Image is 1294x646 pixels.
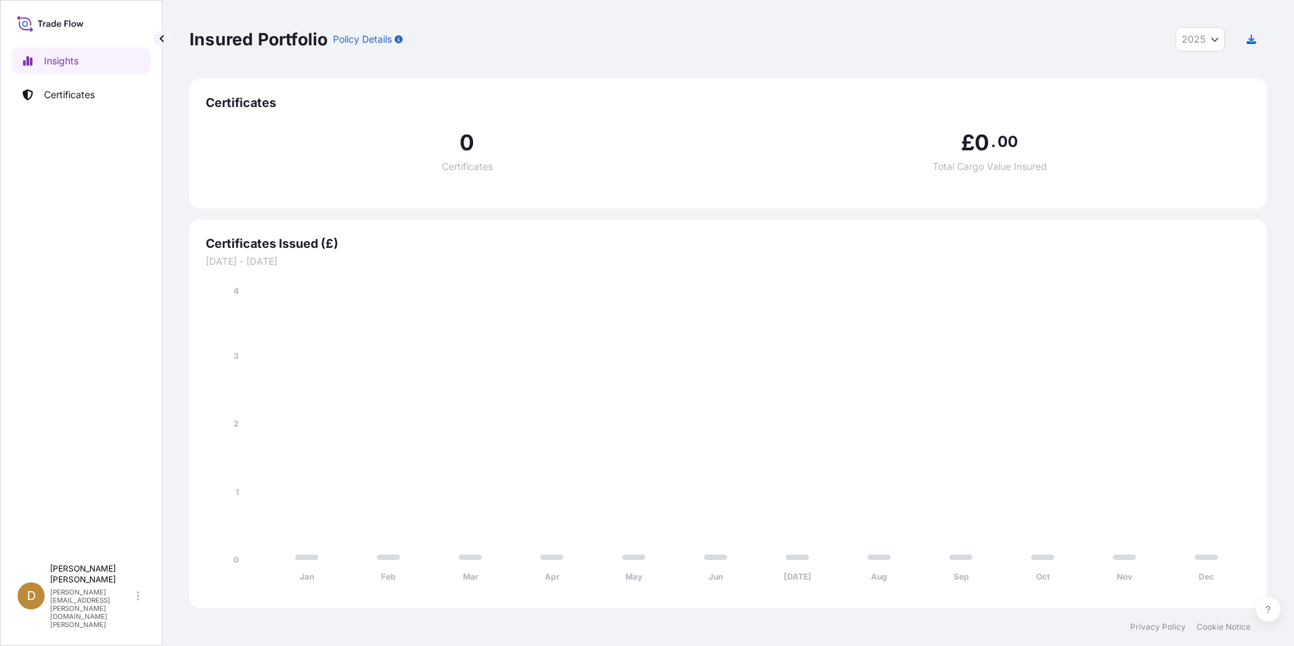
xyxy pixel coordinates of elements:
[236,487,239,497] tspan: 1
[233,418,239,429] tspan: 2
[709,572,723,582] tspan: Jun
[12,81,151,108] a: Certificates
[1117,572,1133,582] tspan: Nov
[12,47,151,74] a: Insights
[1182,33,1205,46] span: 2025
[189,28,328,50] p: Insured Portfolio
[50,588,134,628] p: [PERSON_NAME][EMAIL_ADDRESS][PERSON_NAME][DOMAIN_NAME][PERSON_NAME]
[206,236,1251,252] span: Certificates Issued (£)
[44,88,95,102] p: Certificates
[233,351,239,361] tspan: 3
[333,33,392,46] p: Policy Details
[206,95,1251,111] span: Certificates
[933,162,1047,171] span: Total Cargo Value Insured
[27,589,36,603] span: D
[784,572,811,582] tspan: [DATE]
[50,563,134,585] p: [PERSON_NAME] [PERSON_NAME]
[206,255,1251,268] span: [DATE] - [DATE]
[954,572,969,582] tspan: Sep
[545,572,560,582] tspan: Apr
[1130,622,1186,632] a: Privacy Policy
[463,572,478,582] tspan: Mar
[460,132,474,154] span: 0
[233,286,239,296] tspan: 4
[975,132,989,154] span: 0
[1176,27,1225,51] button: Year Selector
[1197,622,1251,632] a: Cookie Notice
[1199,572,1214,582] tspan: Dec
[625,572,643,582] tspan: May
[998,136,1018,147] span: 00
[871,572,887,582] tspan: Aug
[233,555,239,565] tspan: 0
[442,162,493,171] span: Certificates
[44,54,79,68] p: Insights
[381,572,396,582] tspan: Feb
[961,132,975,154] span: £
[1036,572,1050,582] tspan: Oct
[991,136,996,147] span: .
[300,572,314,582] tspan: Jan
